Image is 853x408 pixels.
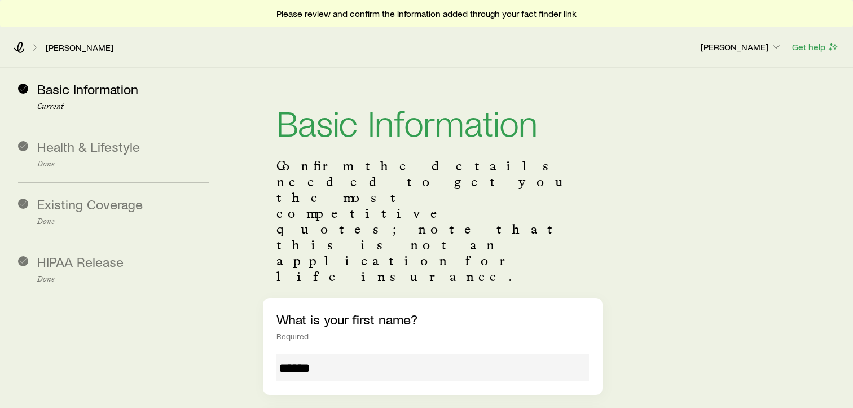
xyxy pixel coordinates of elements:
p: What is your first name? [276,312,589,327]
span: Please review and confirm the information added through your fact finder link [276,8,577,19]
p: Done [37,217,209,226]
span: Basic Information [37,81,138,97]
a: [PERSON_NAME] [45,42,114,53]
h1: Basic Information [276,104,589,140]
p: Current [37,102,209,111]
button: [PERSON_NAME] [700,41,782,54]
p: Done [37,160,209,169]
p: [PERSON_NAME] [701,41,782,52]
span: HIPAA Release [37,253,124,270]
span: Health & Lifestyle [37,138,140,155]
p: Done [37,275,209,284]
p: Confirm the details needed to get you the most competitive quotes; note that this is not an appli... [276,158,589,284]
button: Get help [792,41,839,54]
div: Required [276,332,589,341]
span: Existing Coverage [37,196,143,212]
